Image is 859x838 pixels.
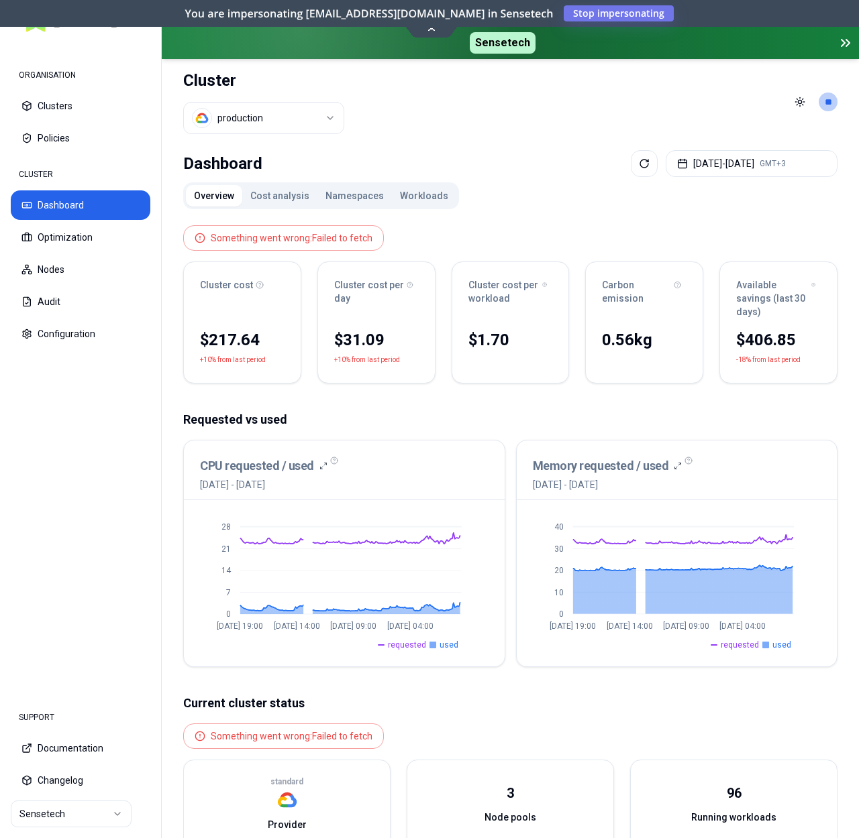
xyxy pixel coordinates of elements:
[200,353,266,367] p: +10% from last period
[11,319,150,349] button: Configuration
[183,102,344,134] button: Select a value
[226,609,231,619] tspan: 0
[200,329,285,351] div: $217.64
[242,185,317,206] button: Cost analysis
[334,329,419,351] div: $31.09
[11,255,150,284] button: Nodes
[330,621,376,631] tspan: [DATE] 09:00
[11,733,150,763] button: Documentation
[11,704,150,731] div: SUPPORT
[200,478,327,491] span: [DATE] - [DATE]
[270,776,303,787] p: standard
[554,588,563,597] tspan: 10
[334,353,400,367] p: +10% from last period
[274,621,320,631] tspan: [DATE] 14:00
[186,185,242,206] button: Overview
[554,522,563,532] tspan: 40
[388,640,426,650] span: requested
[11,123,150,153] button: Policies
[317,185,392,206] button: Namespaces
[392,185,456,206] button: Workloads
[221,566,232,575] tspan: 14
[719,621,766,631] tspan: [DATE] 04:00
[666,150,838,177] button: [DATE]-[DATE]GMT+3
[221,522,231,532] tspan: 28
[11,766,150,795] button: Changelog
[270,776,303,810] div: gcp
[533,457,669,475] h3: Memory requested / used
[211,729,372,743] div: Something went wrong: Failed to fetch
[11,161,150,188] div: CLUSTER
[217,111,263,125] div: production
[772,640,791,650] span: used
[226,588,231,597] tspan: 7
[558,609,563,619] tspan: 0
[760,158,786,169] span: GMT+3
[533,478,683,491] span: [DATE] - [DATE]
[183,694,838,713] p: Current cluster status
[183,70,344,91] h1: Cluster
[736,329,821,351] div: $406.85
[470,32,536,54] span: Sensetech
[440,640,458,650] span: used
[217,621,263,631] tspan: [DATE] 19:00
[663,621,709,631] tspan: [DATE] 09:00
[691,811,776,824] span: Running workloads
[11,190,150,220] button: Dashboard
[334,278,419,305] div: Cluster cost per day
[277,790,297,810] img: gcp
[11,223,150,252] button: Optimization
[11,287,150,316] button: Audit
[221,544,231,554] tspan: 21
[602,278,687,305] div: Carbon emission
[550,621,596,631] tspan: [DATE] 19:00
[387,621,434,631] tspan: [DATE] 04:00
[727,784,742,802] div: 96
[211,231,372,245] div: Something went wrong: Failed to fetch
[602,329,687,351] div: 0.56 kg
[195,111,209,125] img: gcp
[485,811,536,824] span: Node pools
[200,457,314,475] h3: CPU requested / used
[468,329,553,351] div: $1.70
[11,62,150,88] div: ORGANISATION
[468,278,553,305] div: Cluster cost per workload
[507,784,514,802] div: 3
[554,544,563,554] tspan: 30
[721,640,759,650] span: requested
[11,91,150,121] button: Clusters
[183,410,838,429] p: Requested vs used
[736,278,821,318] div: Available savings (last 30 days)
[268,818,307,831] span: Provider
[606,621,652,631] tspan: [DATE] 14:00
[200,278,285,292] div: Cluster cost
[183,150,262,177] div: Dashboard
[554,566,563,575] tspan: 20
[736,353,801,367] p: -18% from last period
